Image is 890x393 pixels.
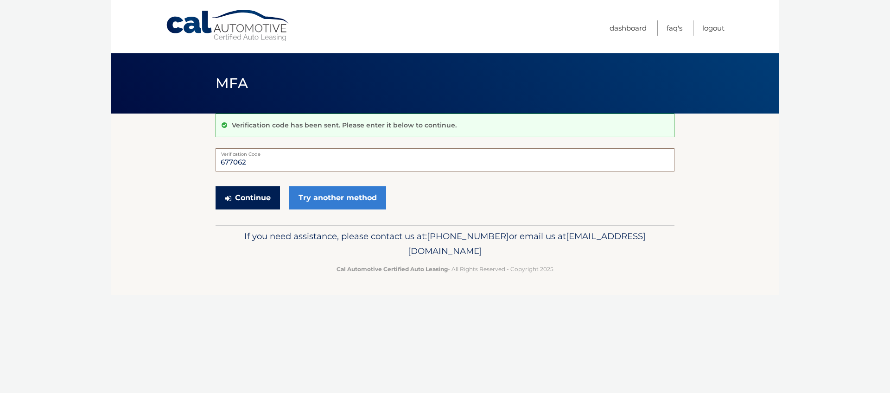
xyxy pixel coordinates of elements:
[216,148,674,156] label: Verification Code
[702,20,725,36] a: Logout
[216,75,248,92] span: MFA
[610,20,647,36] a: Dashboard
[216,148,674,171] input: Verification Code
[289,186,386,209] a: Try another method
[337,266,448,273] strong: Cal Automotive Certified Auto Leasing
[232,121,457,129] p: Verification code has been sent. Please enter it below to continue.
[222,264,668,274] p: - All Rights Reserved - Copyright 2025
[165,9,291,42] a: Cal Automotive
[408,231,646,256] span: [EMAIL_ADDRESS][DOMAIN_NAME]
[216,186,280,209] button: Continue
[222,229,668,259] p: If you need assistance, please contact us at: or email us at
[427,231,509,241] span: [PHONE_NUMBER]
[667,20,682,36] a: FAQ's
